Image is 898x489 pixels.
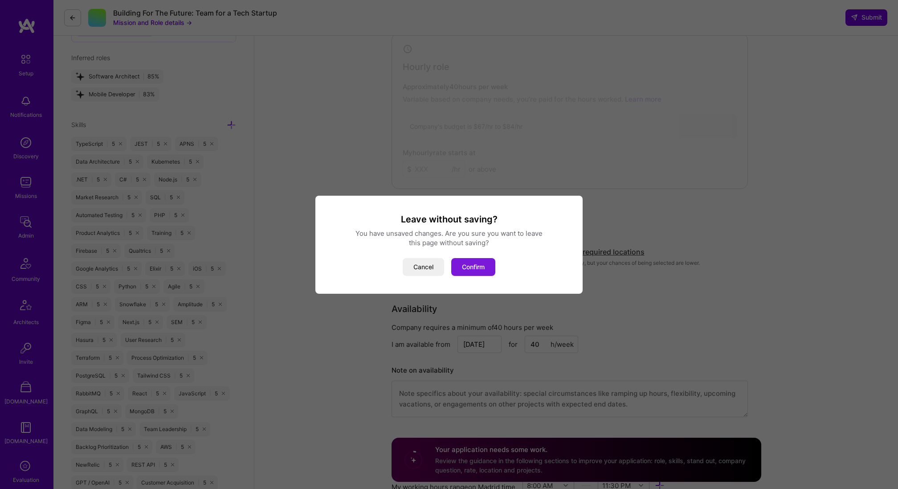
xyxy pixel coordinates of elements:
button: Cancel [403,258,444,276]
div: You have unsaved changes. Are you sure you want to leave [326,229,572,238]
h3: Leave without saving? [326,214,572,225]
div: this page without saving? [326,238,572,247]
button: Confirm [451,258,495,276]
div: modal [315,196,583,294]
